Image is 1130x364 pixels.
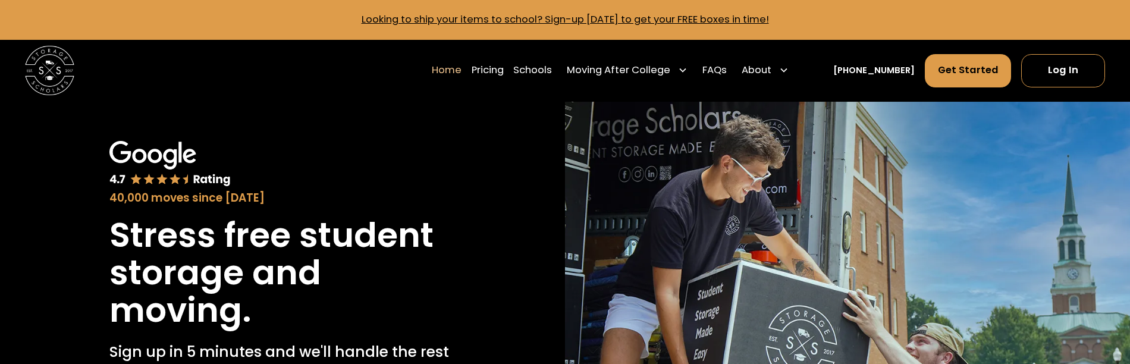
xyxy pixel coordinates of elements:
[833,64,915,77] a: [PHONE_NUMBER]
[925,54,1012,87] a: Get Started
[472,53,504,87] a: Pricing
[737,53,794,87] div: About
[567,63,670,78] div: Moving After College
[432,53,462,87] a: Home
[109,141,231,187] img: Google 4.7 star rating
[1021,54,1105,87] a: Log In
[25,46,74,95] a: home
[362,12,769,26] a: Looking to ship your items to school? Sign-up [DATE] to get your FREE boxes in time!
[109,216,456,329] h1: Stress free student storage and moving.
[742,63,771,78] div: About
[25,46,74,95] img: Storage Scholars main logo
[109,190,456,206] div: 40,000 moves since [DATE]
[513,53,552,87] a: Schools
[702,53,727,87] a: FAQs
[562,53,693,87] div: Moving After College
